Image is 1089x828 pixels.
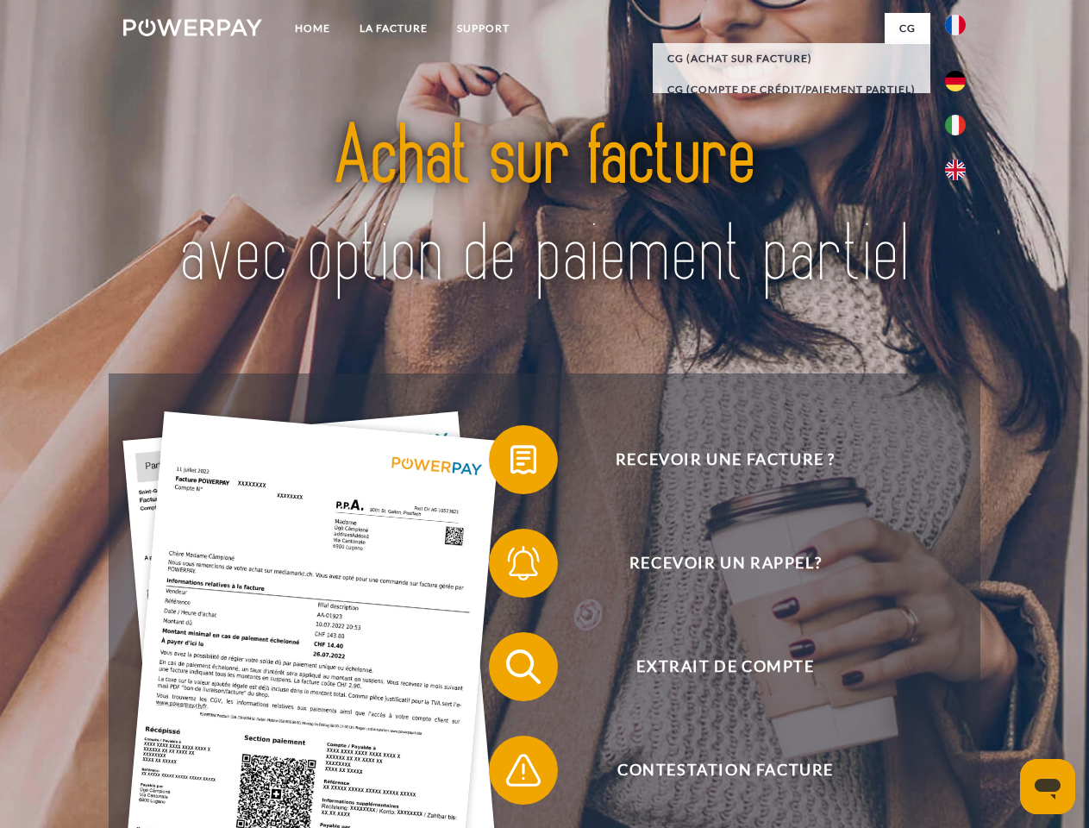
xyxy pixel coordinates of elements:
[489,736,937,805] button: Contestation Facture
[489,529,937,598] button: Recevoir un rappel?
[945,15,966,35] img: fr
[653,74,930,105] a: CG (Compte de crédit/paiement partiel)
[165,83,924,330] img: title-powerpay_fr.svg
[514,529,936,598] span: Recevoir un rappel?
[502,438,545,481] img: qb_bill.svg
[653,43,930,74] a: CG (achat sur facture)
[442,13,524,44] a: Support
[345,13,442,44] a: LA FACTURE
[123,19,262,36] img: logo-powerpay-white.svg
[945,71,966,91] img: de
[514,425,936,494] span: Recevoir une facture ?
[514,632,936,701] span: Extrait de compte
[280,13,345,44] a: Home
[489,632,937,701] button: Extrait de compte
[1020,759,1075,814] iframe: Bouton de lancement de la fenêtre de messagerie
[502,542,545,585] img: qb_bell.svg
[945,160,966,180] img: en
[945,115,966,135] img: it
[502,749,545,792] img: qb_warning.svg
[489,425,937,494] button: Recevoir une facture ?
[514,736,936,805] span: Contestation Facture
[502,645,545,688] img: qb_search.svg
[885,13,930,44] a: CG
